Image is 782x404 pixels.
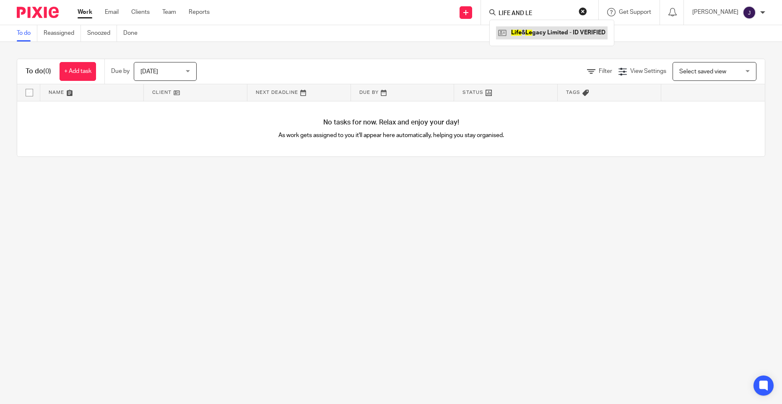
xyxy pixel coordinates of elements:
[692,8,738,16] p: [PERSON_NAME]
[60,62,96,81] a: + Add task
[44,25,81,41] a: Reassigned
[679,69,726,75] span: Select saved view
[630,68,666,74] span: View Settings
[162,8,176,16] a: Team
[17,118,765,127] h4: No tasks for now. Relax and enjoy your day!
[566,90,580,95] span: Tags
[189,8,210,16] a: Reports
[123,25,144,41] a: Done
[17,25,37,41] a: To do
[743,6,756,19] img: svg%3E
[17,7,59,18] img: Pixie
[111,67,130,75] p: Due by
[579,7,587,16] button: Clear
[140,69,158,75] span: [DATE]
[26,67,51,76] h1: To do
[87,25,117,41] a: Snoozed
[204,131,578,140] p: As work gets assigned to you it'll appear here automatically, helping you stay organised.
[498,10,573,18] input: Search
[78,8,92,16] a: Work
[43,68,51,75] span: (0)
[105,8,119,16] a: Email
[619,9,651,15] span: Get Support
[599,68,612,74] span: Filter
[131,8,150,16] a: Clients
